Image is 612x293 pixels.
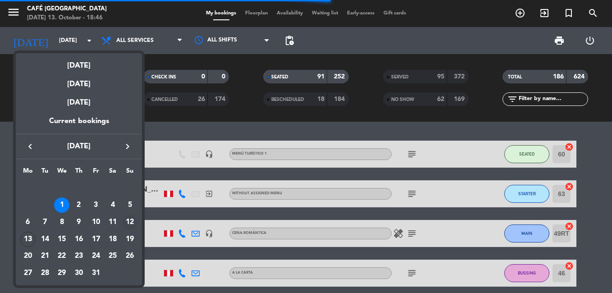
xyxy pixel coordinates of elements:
[122,232,137,247] div: 19
[105,249,120,264] div: 25
[37,214,54,231] td: October 7, 2025
[25,141,36,152] i: keyboard_arrow_left
[122,197,137,213] div: 5
[37,248,54,265] td: October 21, 2025
[54,266,69,281] div: 29
[54,215,69,230] div: 8
[122,249,137,264] div: 26
[105,232,120,247] div: 18
[87,231,105,248] td: October 17, 2025
[19,265,37,282] td: October 27, 2025
[20,249,36,264] div: 20
[16,90,142,115] div: [DATE]
[53,265,70,282] td: October 29, 2025
[105,215,120,230] div: 11
[37,166,54,180] th: Tuesday
[53,231,70,248] td: October 15, 2025
[87,166,105,180] th: Friday
[121,166,138,180] th: Sunday
[37,265,54,282] td: October 28, 2025
[53,166,70,180] th: Wednesday
[19,166,37,180] th: Monday
[70,166,87,180] th: Thursday
[37,266,53,281] div: 28
[37,215,53,230] div: 7
[16,72,142,90] div: [DATE]
[70,265,87,282] td: October 30, 2025
[71,215,87,230] div: 9
[71,266,87,281] div: 30
[88,215,104,230] div: 10
[54,249,69,264] div: 22
[20,266,36,281] div: 27
[119,141,136,152] button: keyboard_arrow_right
[19,248,37,265] td: October 20, 2025
[20,215,36,230] div: 6
[121,214,138,231] td: October 12, 2025
[16,53,142,72] div: [DATE]
[87,248,105,265] td: October 24, 2025
[70,231,87,248] td: October 16, 2025
[105,248,122,265] td: October 25, 2025
[70,197,87,214] td: October 2, 2025
[105,214,122,231] td: October 11, 2025
[70,248,87,265] td: October 23, 2025
[71,232,87,247] div: 16
[54,197,69,213] div: 1
[121,248,138,265] td: October 26, 2025
[71,197,87,213] div: 2
[122,141,133,152] i: keyboard_arrow_right
[88,249,104,264] div: 24
[19,180,138,197] td: OCT
[87,265,105,282] td: October 31, 2025
[121,231,138,248] td: October 19, 2025
[22,141,38,152] button: keyboard_arrow_left
[105,197,120,213] div: 4
[105,197,122,214] td: October 4, 2025
[53,214,70,231] td: October 8, 2025
[37,231,54,248] td: October 14, 2025
[53,248,70,265] td: October 22, 2025
[105,231,122,248] td: October 18, 2025
[16,115,142,134] div: Current bookings
[37,249,53,264] div: 21
[88,197,104,213] div: 3
[88,266,104,281] div: 31
[53,197,70,214] td: October 1, 2025
[70,214,87,231] td: October 9, 2025
[19,231,37,248] td: October 13, 2025
[54,232,69,247] div: 15
[88,232,104,247] div: 17
[20,232,36,247] div: 13
[19,214,37,231] td: October 6, 2025
[105,166,122,180] th: Saturday
[87,214,105,231] td: October 10, 2025
[37,232,53,247] div: 14
[122,215,137,230] div: 12
[71,249,87,264] div: 23
[38,141,119,152] span: [DATE]
[121,197,138,214] td: October 5, 2025
[87,197,105,214] td: October 3, 2025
